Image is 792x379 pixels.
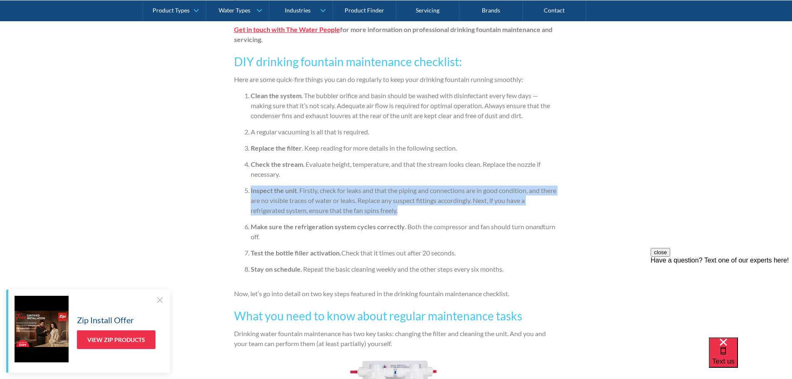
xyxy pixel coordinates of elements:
div: Product Types [153,7,190,14]
p: Now, let’s go into detail on two key steps featured in the drinking fountain maintenance checklist. [234,289,558,299]
h5: Zip Install Offer [77,314,134,326]
p: Here are some quick-fire things you can do regularly to keep your drinking fountain running smoot... [234,74,558,84]
li: . Firstly, check for leaks and that the piping and connections are in good condition, and there a... [251,186,558,216]
div: Industries [285,7,311,14]
em: and [533,223,543,230]
li: Check that it times out after 20 seconds. [251,248,558,258]
div: Water Types [219,7,250,14]
iframe: podium webchat widget bubble [709,337,792,379]
strong: Make sure the refrigeration system cycles correctly [251,223,405,230]
li: . Evaluate height, temperature, and that the stream looks clean. Replace the nozzle if necessary. [251,159,558,179]
li: . Keep reading for more details in the following section. [251,143,558,153]
a: View Zip Products [77,330,155,349]
img: Zip Install Offer [15,296,69,362]
li: . Both the compressor and fan should turn on turn off. [251,222,558,242]
strong: Replace the filter [251,144,302,152]
strong: Clean the system [251,92,301,99]
li: A regular vacuuming is all that is required. [251,127,558,137]
strong: for more information on professional drinking fountain maintenance and servicing. [234,25,553,43]
strong: Inspect the unit [251,186,297,194]
li: . Repeat the basic cleaning weekly and the other steps every six months. [251,264,558,274]
h3: DIY drinking fountain maintenance checklist: [234,53,558,70]
iframe: podium webchat widget prompt [651,248,792,348]
strong: Stay on schedule [251,265,301,273]
a: Get in touch with The Water People [234,25,340,33]
strong: Check the stream [251,160,303,168]
h3: What you need to know about regular maintenance tasks [234,307,558,325]
strong: Test the bottle filler activation. [251,249,341,257]
p: Drinking water fountain maintenance has two key tasks: changing the filter and cleaning the unit.... [234,329,558,349]
li: . The bubbler orifice and basin should be washed with disinfectant every few days — making sure t... [251,91,558,121]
